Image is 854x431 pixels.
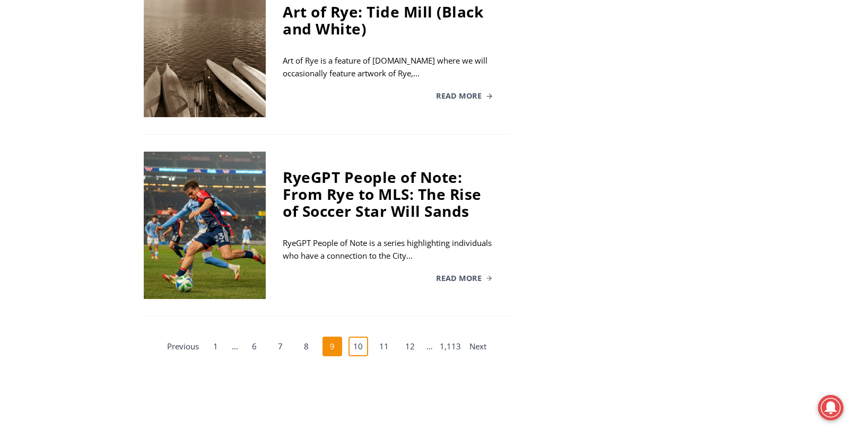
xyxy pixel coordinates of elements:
div: Art of Rye is a feature of [DOMAIN_NAME] where we will occasionally feature artwork of Rye,... [283,54,493,80]
a: 1 [206,337,226,357]
span: Read More [436,92,482,100]
a: 10 [348,337,369,357]
a: 7 [271,337,291,357]
a: Read More [436,92,493,100]
span: … [232,338,238,356]
div: RyeGPT People of Note: From Rye to MLS: The Rise of Soccer Star Will Sands [283,169,493,219]
span: … [426,338,433,356]
a: Next [468,337,489,357]
a: 1,113 [439,337,462,357]
a: 8 [297,337,317,357]
span: Read More [436,275,482,282]
a: 12 [400,337,421,357]
a: 6 [245,337,265,357]
a: Previous [166,337,200,357]
nav: Posts [144,337,510,357]
div: RyeGPT People of Note is a series highlighting individuals who have a connection to the City... [283,236,493,262]
a: 11 [374,337,395,357]
a: Read More [436,275,493,282]
span: 9 [323,337,343,357]
div: Art of Rye: Tide Mill (Black and White) [283,3,493,37]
